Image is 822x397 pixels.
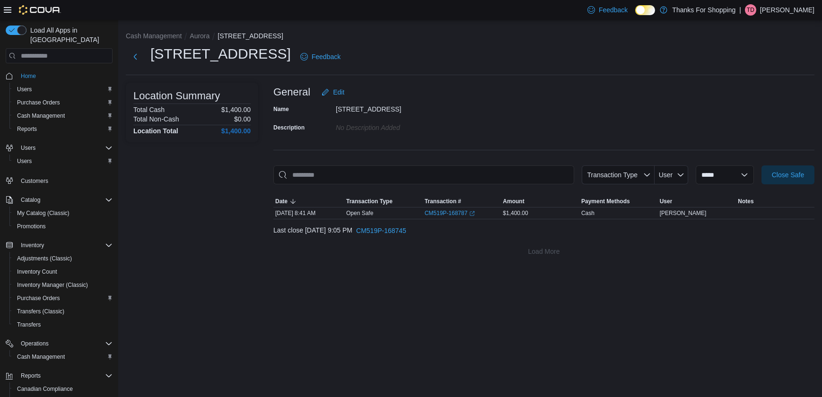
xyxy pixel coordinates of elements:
span: Catalog [21,196,40,204]
span: Load More [528,247,560,256]
a: Feedback [584,0,631,19]
button: Reports [17,370,44,381]
div: [DATE] 8:41 AM [273,207,344,219]
button: Reports [2,369,116,382]
span: Transfers [17,321,41,328]
a: Reports [13,123,41,135]
span: Catalog [17,194,113,206]
span: Edit [333,87,344,97]
a: Feedback [297,47,344,66]
button: Purchase Orders [9,96,116,109]
label: Description [273,124,305,131]
button: Inventory [17,240,48,251]
button: Reports [9,122,116,136]
span: Inventory Manager (Classic) [17,281,88,289]
span: Users [17,86,32,93]
h3: General [273,86,310,98]
button: Inventory Count [9,265,116,278]
button: Users [17,142,39,154]
span: User [660,198,673,205]
button: Canadian Compliance [9,382,116,396]
button: Notes [736,196,814,207]
button: Users [9,83,116,96]
button: Cash Management [126,32,182,40]
span: Reports [13,123,113,135]
button: Operations [17,338,52,349]
span: Users [21,144,35,152]
nav: An example of EuiBreadcrumbs [126,31,814,43]
a: Inventory Count [13,266,61,277]
span: Transaction Type [346,198,393,205]
span: Date [275,198,288,205]
span: Reports [17,125,37,133]
button: Catalog [17,194,44,206]
button: [STREET_ADDRESS] [218,32,283,40]
span: Adjustments (Classic) [13,253,113,264]
button: User [655,165,688,184]
p: Thanks For Shopping [672,4,735,16]
button: Cash Management [9,109,116,122]
p: | [739,4,741,16]
button: Adjustments (Classic) [9,252,116,265]
span: Users [13,155,113,167]
button: Date [273,196,344,207]
span: Transfers (Classic) [13,306,113,317]
button: Aurora [190,32,210,40]
h3: Location Summary [133,90,220,102]
button: Transfers (Classic) [9,305,116,318]
span: Inventory [17,240,113,251]
span: Canadian Compliance [13,383,113,395]
span: Operations [21,340,49,347]
span: Load All Apps in [GEOGRAPHIC_DATA] [26,26,113,44]
span: User [659,171,673,179]
a: CM519P-168787External link [425,209,475,217]
span: Cash Management [13,351,113,362]
button: Next [126,47,145,66]
h4: Location Total [133,127,178,135]
button: Cash Management [9,350,116,363]
button: Transfers [9,318,116,331]
button: Users [9,155,116,168]
button: Transaction Type [344,196,423,207]
span: Close Safe [772,170,804,180]
span: Transaction Type [587,171,638,179]
h6: Total Non-Cash [133,115,179,123]
p: $1,400.00 [221,106,251,113]
span: Purchase Orders [13,293,113,304]
p: $0.00 [234,115,251,123]
button: Inventory [2,239,116,252]
a: Transfers (Classic) [13,306,68,317]
span: Amount [503,198,524,205]
button: Close Safe [761,165,814,184]
input: This is a search bar. As you type, the results lower in the page will automatically filter. [273,165,574,184]
span: Cash Management [17,112,65,120]
span: Cash Management [13,110,113,121]
span: Cash Management [17,353,65,361]
p: [PERSON_NAME] [760,4,814,16]
a: Customers [17,175,52,187]
span: Inventory Count [13,266,113,277]
span: Home [21,72,36,80]
button: Promotions [9,220,116,233]
span: Transaction # [425,198,461,205]
span: Inventory Manager (Classic) [13,279,113,291]
a: Inventory Manager (Classic) [13,279,92,291]
span: Operations [17,338,113,349]
span: Purchase Orders [17,99,60,106]
h4: $1,400.00 [221,127,251,135]
a: Cash Management [13,110,69,121]
button: Inventory Manager (Classic) [9,278,116,292]
span: [PERSON_NAME] [660,209,707,217]
a: Cash Management [13,351,69,362]
button: Users [2,141,116,155]
a: Canadian Compliance [13,383,77,395]
span: Feedback [312,52,341,61]
span: TD [747,4,754,16]
a: Promotions [13,221,50,232]
span: Inventory Count [17,268,57,276]
div: Last close [DATE] 9:05 PM [273,221,814,240]
a: Home [17,70,40,82]
a: Users [13,155,35,167]
button: Operations [2,337,116,350]
button: CM519P-168745 [352,221,410,240]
